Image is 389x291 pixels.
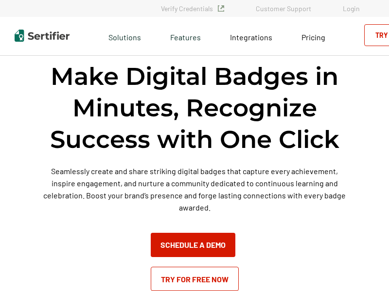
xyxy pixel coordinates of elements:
a: Verify Credentials [161,4,224,13]
a: Integrations [230,30,272,42]
span: Integrations [230,32,272,42]
a: Try for Free Now [151,267,239,291]
p: Seamlessly create and share striking digital badges that capture every achievement, inspire engag... [41,165,348,213]
a: Pricing [301,30,325,42]
span: Solutions [108,30,141,42]
a: Customer Support [256,4,311,13]
img: Sertifier | Digital Credentialing Platform [15,30,70,42]
a: Login [343,4,360,13]
h1: Make Digital Badges in Minutes, Recognize Success with One Click [24,61,365,155]
img: Verified [218,5,224,12]
span: Features [170,30,201,42]
span: Pricing [301,32,325,42]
